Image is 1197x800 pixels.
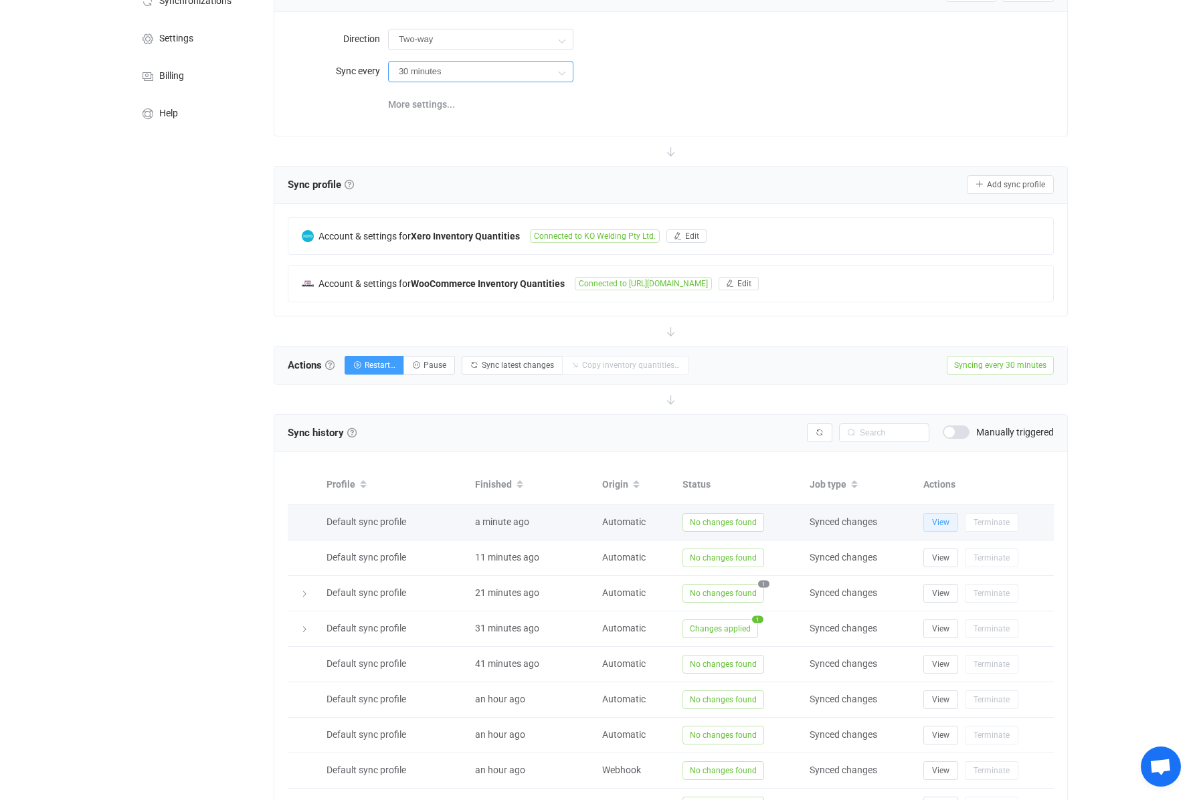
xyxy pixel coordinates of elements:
a: View [923,623,958,633]
button: Terminate [965,513,1018,532]
span: a minute ago [475,516,529,527]
span: No changes found [682,726,764,744]
a: Settings [126,19,260,56]
span: No changes found [682,690,764,709]
label: Sync every [288,58,388,84]
div: Automatic [595,550,676,565]
span: Restart… [365,361,395,370]
span: Terminate [974,518,1010,527]
span: Default sync profile [327,765,406,775]
span: Synced changes [810,552,877,563]
span: 11 minutes ago [475,552,539,563]
button: View [923,690,958,709]
span: View [932,695,949,704]
button: View [923,761,958,780]
span: Terminate [974,553,1010,563]
span: Account & settings for [318,231,411,241]
span: 41 minutes ago [475,658,539,669]
span: View [932,730,949,740]
span: Synced changes [810,623,877,633]
span: an hour ago [475,765,525,775]
span: View [932,766,949,775]
span: Default sync profile [327,516,406,527]
span: View [932,624,949,633]
a: Help [126,94,260,131]
a: View [923,516,958,527]
span: Pause [424,361,446,370]
div: Actions [917,477,1054,492]
span: Default sync profile [327,552,406,563]
div: Automatic [595,621,676,636]
span: Copy inventory quantities… [582,361,680,370]
a: View [923,694,958,704]
span: 1 [752,615,763,623]
div: Job type [803,474,917,496]
span: No changes found [682,513,764,532]
span: No changes found [682,655,764,674]
span: Manually triggered [976,427,1054,437]
button: Terminate [965,761,1018,780]
a: Billing [126,56,260,94]
span: Synced changes [810,729,877,740]
div: Webhook [595,763,676,778]
span: View [932,553,949,563]
button: View [923,548,958,567]
span: an hour ago [475,729,525,740]
span: Billing [159,71,184,82]
button: Terminate [965,548,1018,567]
div: Finished [468,474,595,496]
span: Sync profile [288,175,354,195]
button: Edit [666,229,707,243]
span: Synced changes [810,658,877,669]
button: Edit [719,277,759,290]
input: Search [839,423,929,442]
button: Terminate [965,584,1018,603]
b: Xero Inventory Quantities [411,231,520,241]
span: Syncing every 30 minutes [947,356,1054,375]
span: Edit [737,279,751,288]
div: Automatic [595,514,676,530]
div: Profile [320,474,468,496]
div: Automatic [595,585,676,601]
button: Pause [403,356,455,375]
div: Automatic [595,692,676,707]
button: Sync latest changes [462,356,563,375]
div: Origin [595,474,676,496]
span: Connected to [URL][DOMAIN_NAME] [575,277,712,290]
a: View [923,765,958,775]
span: Edit [685,231,699,241]
span: Default sync profile [327,694,406,704]
b: WooCommerce Inventory Quantities [411,278,565,289]
span: Default sync profile [327,623,406,633]
span: 1 [758,580,769,587]
span: No changes found [682,761,764,780]
span: Help [159,108,178,119]
span: Synced changes [810,765,877,775]
button: View [923,655,958,674]
span: Default sync profile [327,729,406,740]
span: 31 minutes ago [475,623,539,633]
input: Model [388,29,573,50]
div: Automatic [595,727,676,742]
span: 21 minutes ago [475,587,539,598]
span: Actions [288,355,335,375]
button: Restart… [345,356,404,375]
button: Add sync profile [967,175,1054,194]
span: Account & settings for [318,278,411,289]
span: View [932,589,949,598]
label: Direction [288,25,388,52]
span: Settings [159,33,193,44]
button: Terminate [965,690,1018,709]
button: View [923,513,958,532]
input: Model [388,61,573,82]
a: View [923,552,958,563]
a: View [923,658,958,669]
span: Default sync profile [327,587,406,598]
span: Terminate [974,660,1010,669]
button: Copy inventory quantities… [562,356,688,375]
div: Status [676,477,803,492]
span: Terminate [974,624,1010,633]
span: Synced changes [810,694,877,704]
button: View [923,726,958,744]
a: Open chat [1141,746,1181,787]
